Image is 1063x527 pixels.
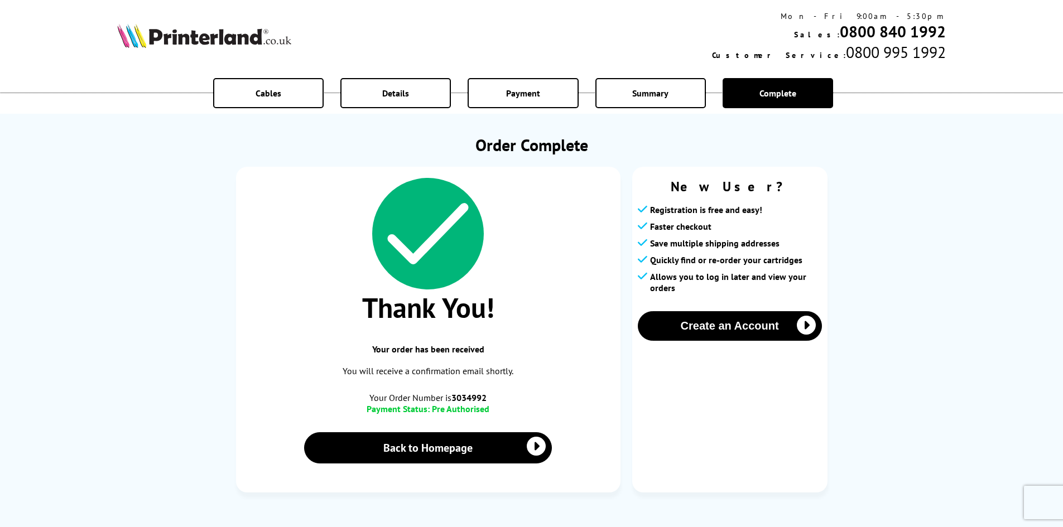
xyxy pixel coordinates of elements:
[256,88,281,99] span: Cables
[840,21,946,42] a: 0800 840 1992
[650,221,711,232] span: Faster checkout
[506,88,540,99] span: Payment
[650,238,780,249] span: Save multiple shipping addresses
[117,23,291,48] img: Printerland Logo
[794,30,840,40] span: Sales:
[650,271,822,293] span: Allows you to log in later and view your orders
[382,88,409,99] span: Details
[432,403,489,414] span: Pre Authorised
[759,88,796,99] span: Complete
[650,254,802,265] span: Quickly find or re-order your cartridges
[712,11,946,21] div: Mon - Fri 9:00am - 5:30pm
[304,432,552,463] a: Back to Homepage
[632,88,668,99] span: Summary
[247,364,609,379] p: You will receive a confirmation email shortly.
[650,204,762,215] span: Registration is free and easy!
[638,178,822,195] span: New User?
[846,42,946,62] span: 0800 995 1992
[236,134,828,156] h1: Order Complete
[367,403,430,414] span: Payment Status:
[247,289,609,326] span: Thank You!
[247,344,609,355] span: Your order has been received
[247,392,609,403] span: Your Order Number is
[638,311,822,341] button: Create an Account
[712,50,846,60] span: Customer Service:
[451,392,487,403] b: 3034992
